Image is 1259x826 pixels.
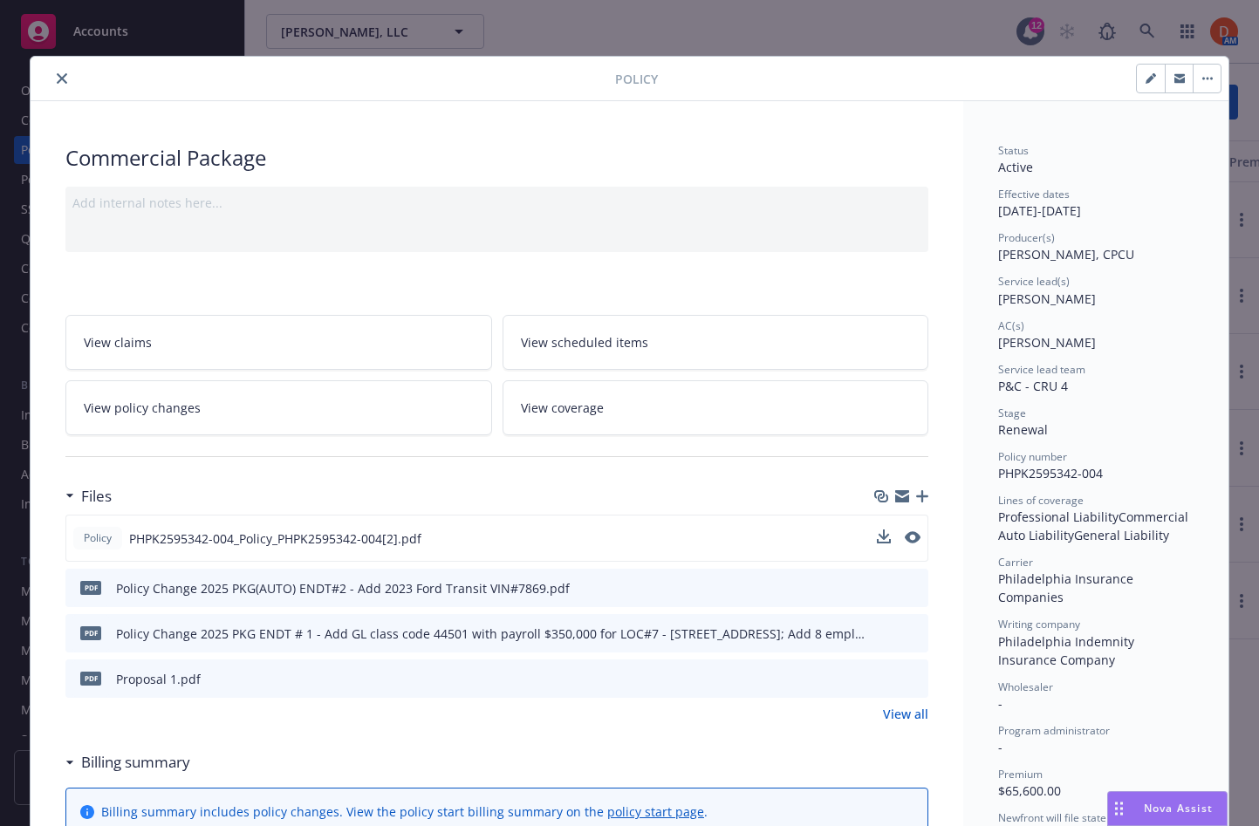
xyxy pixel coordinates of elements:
h3: Billing summary [81,751,190,774]
button: close [51,68,72,89]
span: Service lead(s) [998,274,1070,289]
span: $65,600.00 [998,782,1061,799]
span: PHPK2595342-004_Policy_PHPK2595342-004[2].pdf [129,529,421,548]
span: Stage [998,406,1026,420]
button: download file [878,625,892,643]
span: Writing company [998,617,1080,631]
span: - [998,739,1002,755]
span: pdf [80,626,101,639]
button: preview file [905,529,920,548]
span: - [998,695,1002,712]
span: Premium [998,767,1043,782]
span: Commercial Auto Liability [998,509,1192,543]
span: View scheduled items [521,333,648,352]
span: PHPK2595342-004 [998,465,1103,481]
a: View policy changes [65,380,492,435]
button: preview file [906,625,921,643]
div: Proposal 1.pdf [116,670,201,688]
h3: Files [81,485,112,508]
span: Wholesaler [998,679,1053,694]
div: Policy Change 2025 PKG ENDT # 1 - Add GL class code 44501 with payroll $350,000 for LOC#7 - [STRE... [116,625,871,643]
span: Professional Liability [998,509,1119,525]
button: download file [878,670,892,688]
div: Add internal notes here... [72,194,921,212]
span: Active [998,159,1033,175]
span: Producer(s) [998,230,1055,245]
div: Policy Change 2025 PKG(AUTO) ENDT#2 - Add 2023 Ford Transit VIN#7869.pdf [116,579,570,597]
a: policy start page [607,803,704,820]
span: View policy changes [84,399,201,417]
div: Drag to move [1108,792,1130,825]
span: Philadelphia Indemnity Insurance Company [998,633,1138,668]
span: Policy number [998,449,1067,464]
button: preview file [906,670,921,688]
span: pdf [80,672,101,685]
a: View claims [65,315,492,370]
span: AC(s) [998,318,1024,333]
span: Policy [615,70,658,88]
button: preview file [906,579,921,597]
span: Status [998,143,1029,158]
span: [PERSON_NAME], CPCU [998,246,1134,263]
div: Commercial Package [65,143,928,173]
span: [PERSON_NAME] [998,334,1096,351]
button: download file [877,529,891,548]
button: download file [877,529,891,543]
div: [DATE] - [DATE] [998,187,1194,220]
button: Nova Assist [1107,791,1228,826]
span: Effective dates [998,187,1070,201]
a: View all [883,705,928,723]
a: View coverage [503,380,929,435]
span: P&C - CRU 4 [998,378,1068,394]
span: Policy [80,530,115,546]
span: [PERSON_NAME] [998,290,1096,307]
span: Nova Assist [1144,801,1213,816]
div: Files [65,485,112,508]
button: preview file [905,531,920,543]
button: download file [878,579,892,597]
span: Service lead team [998,362,1085,377]
span: General Liability [1074,527,1169,543]
a: View scheduled items [503,315,929,370]
span: View coverage [521,399,604,417]
span: Philadelphia Insurance Companies [998,570,1137,605]
span: View claims [84,333,152,352]
div: Billing summary [65,751,190,774]
span: Renewal [998,421,1048,438]
span: Newfront will file state taxes and fees [998,810,1180,825]
span: Carrier [998,555,1033,570]
span: Program administrator [998,723,1110,738]
div: Billing summary includes policy changes. View the policy start billing summary on the . [101,802,708,821]
span: pdf [80,581,101,594]
span: Lines of coverage [998,493,1084,508]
